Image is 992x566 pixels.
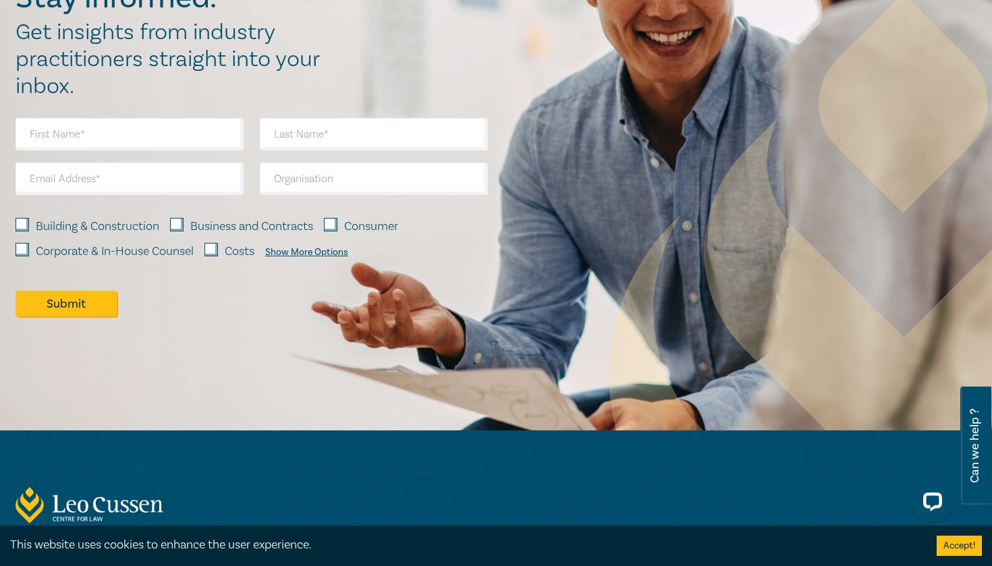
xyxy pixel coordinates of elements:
[902,476,958,532] iframe: LiveChat chat widget
[225,243,254,260] label: Costs
[260,163,488,195] input: Organisation
[265,247,348,258] div: Show More Options
[344,218,398,235] label: Consumer
[36,243,194,260] label: Corporate & In-House Counsel
[10,536,916,554] div: This website uses cookies to enhance the user experience.
[260,118,488,150] input: Last Name*
[190,218,313,235] label: Business and Contracts
[36,218,159,235] label: Building & Construction
[16,163,244,195] input: Email Address*
[16,291,117,316] button: Submit
[16,118,244,150] input: First Name*
[16,19,334,100] h2: Get insights from industry practitioners straight into your inbox.
[937,536,982,556] button: Accept cookies
[968,395,981,497] span: Can we help ?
